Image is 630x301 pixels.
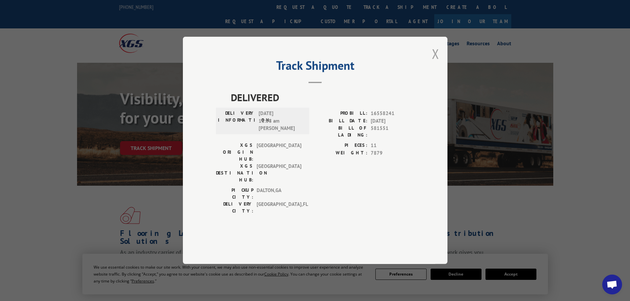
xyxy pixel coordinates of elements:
[259,110,303,132] span: [DATE] 11:58 am [PERSON_NAME]
[216,187,253,201] label: PICKUP CITY:
[432,45,439,62] button: Close modal
[257,142,301,163] span: [GEOGRAPHIC_DATA]
[216,61,414,73] h2: Track Shipment
[231,90,414,105] span: DELIVERED
[371,117,414,125] span: [DATE]
[257,163,301,184] span: [GEOGRAPHIC_DATA]
[216,163,253,184] label: XGS DESTINATION HUB:
[257,201,301,215] span: [GEOGRAPHIC_DATA] , FL
[216,142,253,163] label: XGS ORIGIN HUB:
[315,125,367,139] label: BILL OF LADING:
[257,187,301,201] span: DALTON , GA
[216,201,253,215] label: DELIVERY CITY:
[315,142,367,150] label: PIECES:
[315,110,367,118] label: PROBILL:
[602,275,622,294] div: Open chat
[371,125,414,139] span: 581551
[371,142,414,150] span: 11
[218,110,255,132] label: DELIVERY INFORMATION:
[315,149,367,157] label: WEIGHT:
[315,117,367,125] label: BILL DATE:
[371,110,414,118] span: 16558241
[371,149,414,157] span: 7879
